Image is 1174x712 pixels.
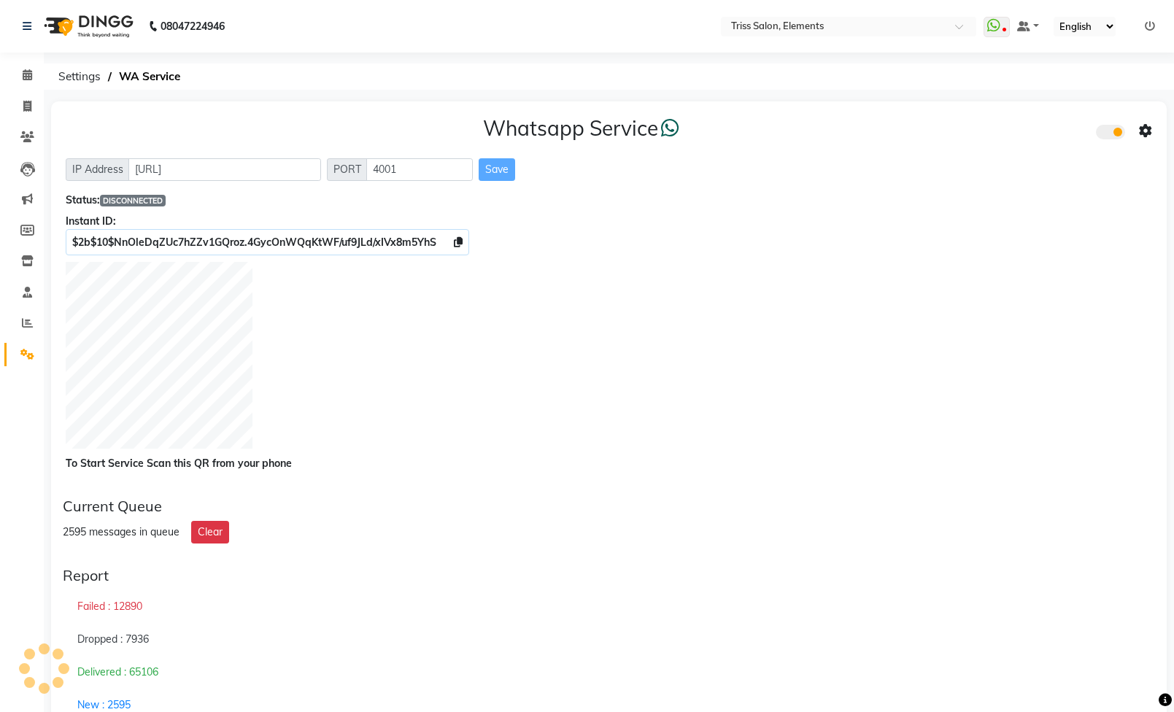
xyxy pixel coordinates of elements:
[63,623,1155,657] div: Dropped : 7936
[66,456,1152,471] div: To Start Service Scan this QR from your phone
[327,158,368,181] span: PORT
[66,193,1152,208] div: Status:
[483,116,679,141] h3: Whatsapp Service
[128,158,321,181] input: Sizing example input
[63,567,1155,584] div: Report
[366,158,473,181] input: Sizing example input
[63,656,1155,689] div: Delivered : 65106
[161,6,225,47] b: 08047224946
[51,63,108,90] span: Settings
[100,195,166,206] span: DISCONNECTED
[66,214,1152,229] div: Instant ID:
[191,521,229,543] button: Clear
[63,590,1155,624] div: Failed : 12890
[63,498,1155,515] div: Current Queue
[72,236,436,249] span: $2b$10$NnOleDqZUc7hZZv1GQroz.4GycOnWQqKtWF/uf9JLd/xIVx8m5YhS
[66,158,130,181] span: IP Address
[63,525,179,540] div: 2595 messages in queue
[112,63,188,90] span: WA Service
[37,6,137,47] img: logo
